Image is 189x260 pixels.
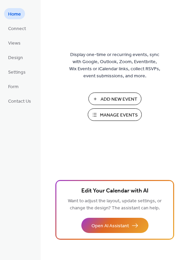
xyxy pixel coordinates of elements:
span: Design [8,54,23,61]
span: Display one-time or recurring events, sync with Google, Outlook, Zoom, Eventbrite, Wix Events or ... [69,51,160,80]
button: Open AI Assistant [81,218,148,233]
a: Form [4,81,23,92]
span: Open AI Assistant [91,223,129,230]
span: Connect [8,25,26,32]
span: Home [8,11,21,18]
a: Contact Us [4,95,35,106]
a: Connect [4,23,30,34]
a: Home [4,8,25,19]
span: Add New Event [101,96,137,103]
span: Contact Us [8,98,31,105]
span: Want to adjust the layout, update settings, or change the design? The assistant can help. [68,197,162,213]
span: Edit Your Calendar with AI [81,186,148,196]
span: Manage Events [100,112,138,119]
button: Add New Event [88,93,141,105]
button: Manage Events [88,108,142,121]
span: Settings [8,69,26,76]
a: Settings [4,66,30,77]
span: Form [8,83,19,90]
span: Views [8,40,21,47]
a: Views [4,37,25,48]
a: Design [4,52,27,63]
